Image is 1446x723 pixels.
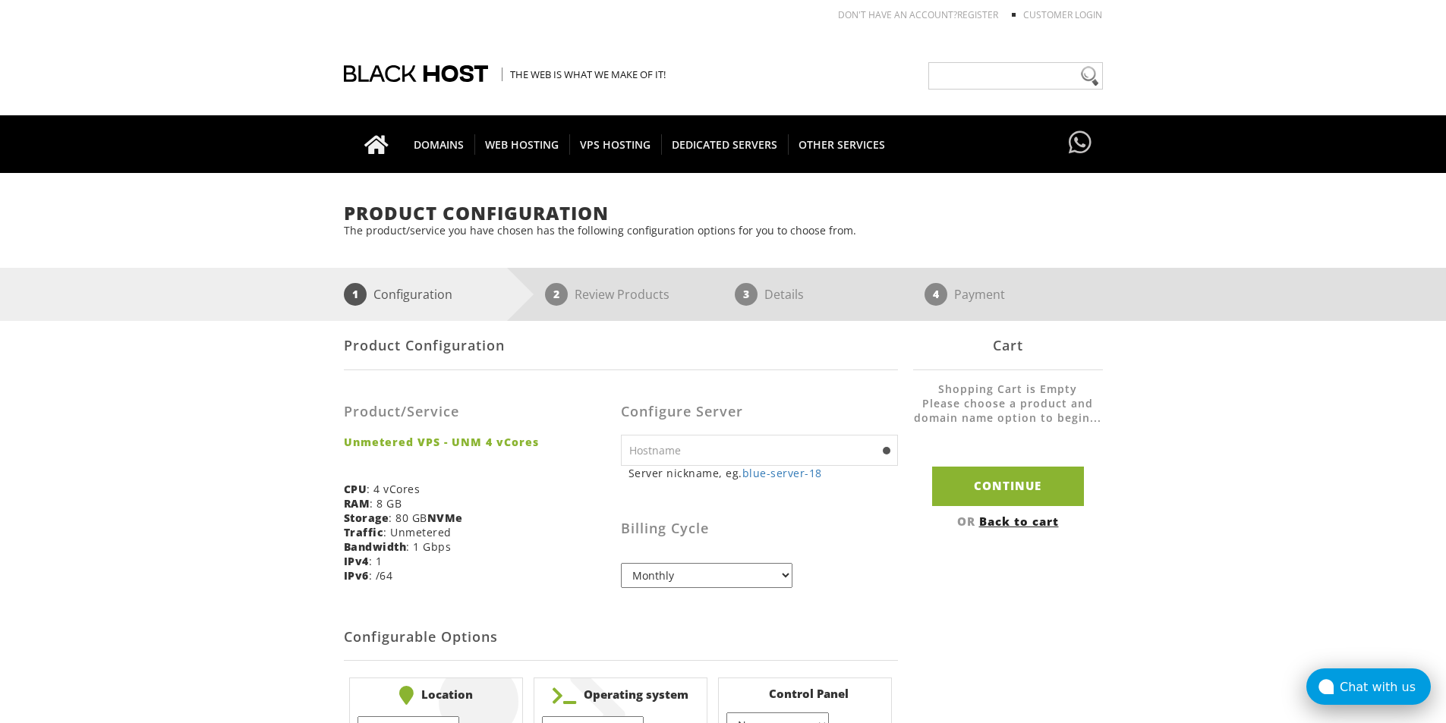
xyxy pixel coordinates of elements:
[403,134,475,155] span: DOMAINS
[344,568,369,583] b: IPv6
[1065,115,1095,171] a: Have questions?
[788,115,896,173] a: OTHER SERVICES
[913,321,1103,370] div: Cart
[344,283,367,306] span: 1
[344,223,1103,237] p: The product/service you have chosen has the following configuration options for you to choose from.
[344,554,369,568] b: IPv4
[344,382,621,594] div: : 4 vCores : 8 GB : 80 GB : Unmetered : 1 Gbps : 1 : /64
[735,283,758,306] span: 3
[726,686,884,701] b: Control Panel
[788,134,896,155] span: OTHER SERVICES
[954,283,1005,306] p: Payment
[1340,680,1431,694] div: Chat with us
[358,686,515,705] b: Location
[815,8,998,21] li: Don't have an account?
[764,283,804,306] p: Details
[542,686,699,705] b: Operating system
[928,62,1103,90] input: Need help?
[628,466,898,480] small: Server nickname, eg.
[474,134,570,155] span: WEB HOSTING
[344,404,610,420] h3: Product/Service
[742,466,822,480] a: blue-server-18
[913,514,1103,529] div: OR
[569,115,662,173] a: VPS HOSTING
[344,496,370,511] b: RAM
[344,615,898,661] h2: Configurable Options
[344,203,1103,223] h1: Product Configuration
[569,134,662,155] span: VPS HOSTING
[1306,668,1431,705] button: Chat with us
[344,435,610,449] strong: Unmetered VPS - UNM 4 vCores
[661,115,789,173] a: DEDICATED SERVERS
[373,283,452,306] p: Configuration
[427,511,463,525] b: NVMe
[403,115,475,173] a: DOMAINS
[344,539,407,554] b: Bandwidth
[344,482,367,496] b: CPU
[1023,8,1102,21] a: Customer Login
[979,514,1059,529] a: Back to cart
[344,525,384,539] b: Traffic
[913,382,1103,440] li: Shopping Cart is Empty Please choose a product and domain name option to begin...
[621,404,898,420] h3: Configure Server
[502,68,666,81] span: The Web is what we make of it!
[474,115,570,173] a: WEB HOSTING
[344,321,898,370] div: Product Configuration
[344,511,389,525] b: Storage
[621,521,898,536] h3: Billing Cycle
[661,134,789,155] span: DEDICATED SERVERS
[575,283,669,306] p: Review Products
[545,283,568,306] span: 2
[932,467,1084,505] input: Continue
[621,435,898,466] input: Hostname
[349,115,404,173] a: Go to homepage
[957,8,998,21] a: REGISTER
[925,283,947,306] span: 4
